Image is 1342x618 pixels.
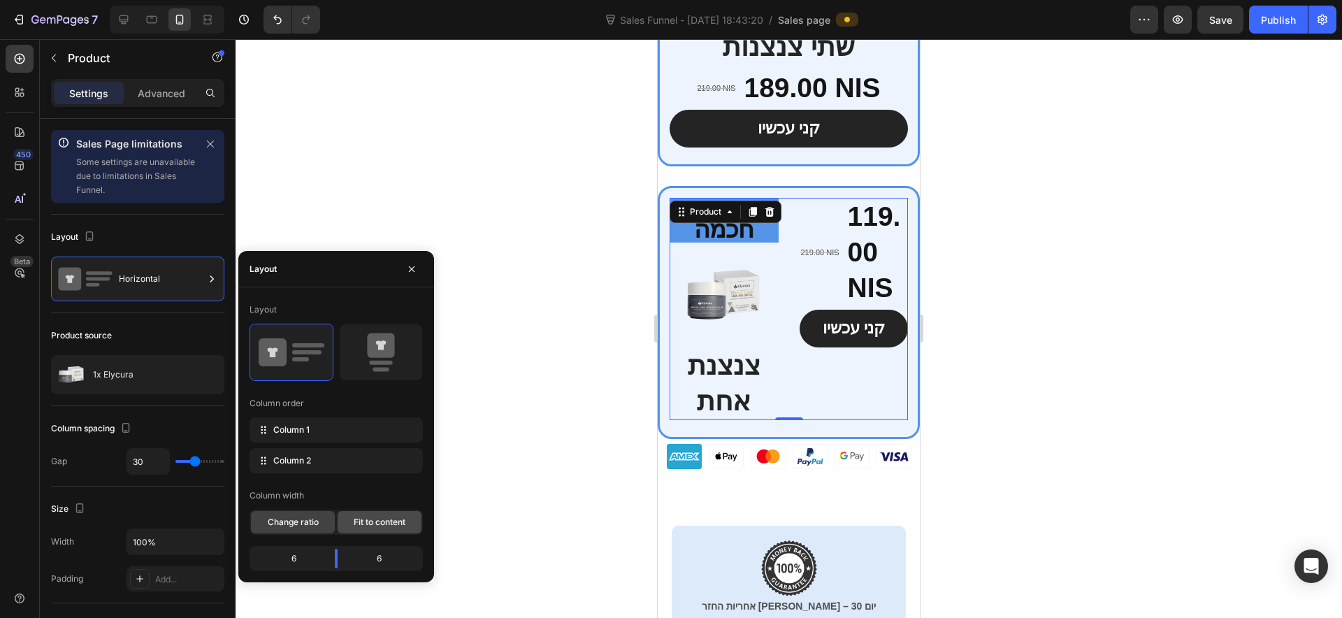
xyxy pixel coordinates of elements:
div: Open Intercom Messenger [1294,549,1328,583]
p: Sales Page limitations [76,136,196,152]
div: Layout [51,228,98,247]
div: Layout [250,263,277,275]
img: VISA [219,400,254,435]
div: Column width [250,489,304,502]
div: 450 [13,149,34,160]
span: Sales page [778,13,830,27]
div: Layout [250,303,277,316]
p: 1x Elycura [93,370,134,380]
input: Auto [127,529,224,554]
img: gempages_586053521762157259-77aea530-96e3-495e-acb8-ea594a668932.png [103,501,159,557]
strong: אחריות החזר [PERSON_NAME] – 30 יום [44,561,218,573]
button: 7 [6,6,104,34]
div: 6 [252,549,324,568]
img: AMEX [9,400,44,435]
div: Product [29,166,66,179]
div: 219.00 NIS [38,43,79,55]
p: Advanced [138,86,185,101]
span: Column 1 [273,424,310,436]
div: Beta [10,256,34,267]
div: 189.00 NIS [85,30,224,69]
span: Fit to content [354,516,405,529]
span: / [769,13,772,27]
img: product feature img [57,361,85,389]
img: MasterCard [93,400,128,435]
p: Some settings are unavailable due to limitations in Sales Funnel. [76,155,196,197]
div: 119.00 NIS [189,159,250,268]
div: Horizontal [119,263,204,295]
span: Change ratio [268,516,319,529]
div: 219.00 NIS [142,207,183,220]
button: <strong>קני עכשיו</strong> [142,271,251,308]
img: Apple Pay [51,400,86,435]
img: Google Pay [177,400,212,435]
p: Product [68,50,187,66]
h2: צנצנת אחת [12,308,121,381]
strong: קני עכשיו [165,279,227,300]
div: 6 [349,549,420,568]
p: 7 [92,11,98,28]
span: Column 2 [273,454,311,467]
img: PayPal [135,400,170,435]
span: Sales Funnel - [DATE] 18:43:20 [617,13,766,27]
span: Save [1209,14,1232,26]
div: Padding [51,573,83,585]
div: Column spacing [51,419,134,438]
input: Auto [127,449,169,474]
button: קני עכשיו [12,71,250,108]
button: Publish [1249,6,1308,34]
div: Gap [51,455,67,468]
p: Settings [69,86,108,101]
div: Add... [155,573,221,586]
div: Width [51,536,74,548]
div: Column order [250,397,304,410]
div: Publish [1261,13,1296,27]
div: קני עכשיו [100,79,162,100]
div: Size [51,500,88,519]
div: Product source [51,329,112,342]
button: Save [1197,6,1243,34]
div: Undo/Redo [264,6,320,34]
iframe: Design area [658,39,920,618]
